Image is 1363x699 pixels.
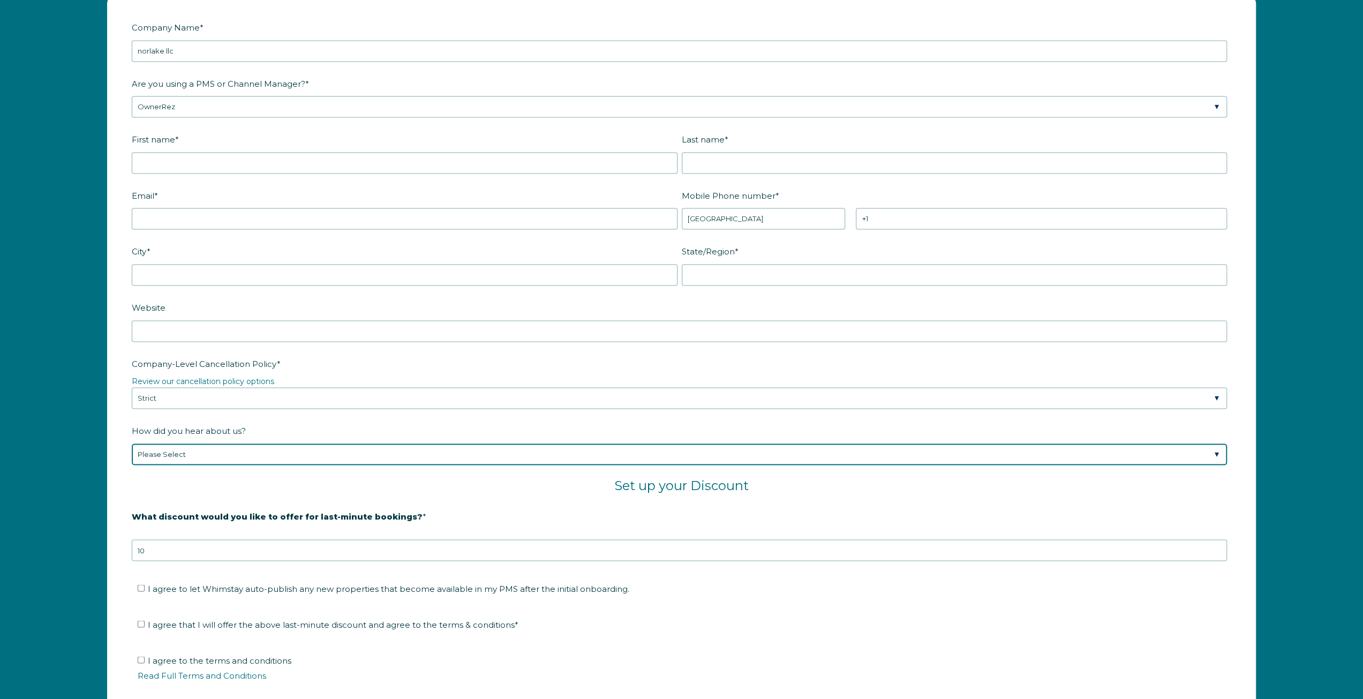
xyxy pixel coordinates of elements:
[132,19,200,36] span: Company Name
[614,478,749,493] span: Set up your Discount
[682,131,725,148] span: Last name
[132,423,246,439] span: How did you hear about us?
[148,583,629,593] span: I agree to let Whimstay auto-publish any new properties that become available in my PMS after the...
[132,377,274,386] a: Review our cancellation policy options
[138,656,145,663] input: I agree to the terms and conditionsRead Full Terms and Conditions*
[132,76,305,92] span: Are you using a PMS or Channel Manager?
[138,670,266,680] a: Read Full Terms and Conditions
[682,243,735,260] span: State/Region
[132,187,154,204] span: Email
[132,299,165,316] span: Website
[682,187,775,204] span: Mobile Phone number
[138,620,145,627] input: I agree that I will offer the above last-minute discount and agree to the terms & conditions*
[138,584,145,591] input: I agree to let Whimstay auto-publish any new properties that become available in my PMS after the...
[132,529,299,538] strong: 20% is recommended, minimum of 10%
[148,619,518,629] span: I agree that I will offer the above last-minute discount and agree to the terms & conditions
[132,511,423,521] strong: What discount would you like to offer for last-minute bookings?
[132,243,147,260] span: City
[132,131,175,148] span: First name
[132,356,277,372] span: Company-Level Cancellation Policy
